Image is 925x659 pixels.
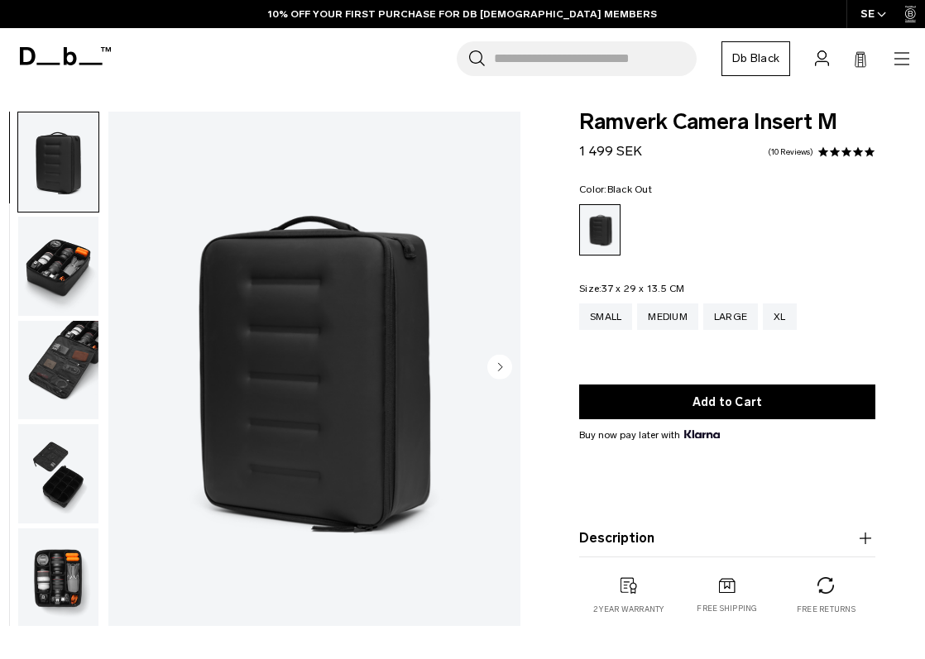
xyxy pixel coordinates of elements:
p: 2 year warranty [593,604,664,615]
p: Free returns [797,604,856,615]
a: Small [579,303,632,330]
a: 10 reviews [768,148,813,156]
button: Ramverk Camera Insert M Black Out [17,423,99,524]
legend: Size: [579,284,685,294]
span: 37 x 29 x 13.5 CM [601,283,684,294]
span: Black Out [607,184,652,195]
img: Ramverk Camera Insert M Black Out [18,217,98,316]
img: Ramverk Camera Insert M Black Out [108,112,520,626]
img: Ramverk Camera Insert M Black Out [18,321,98,420]
a: XL [763,303,797,330]
button: Add to Cart [579,384,875,419]
img: Ramverk Camera Insert M Black Out [18,424,98,523]
a: Medium [637,303,698,330]
button: Ramverk Camera Insert M Black Out [17,216,99,317]
button: Next slide [487,355,512,383]
a: Large [703,303,758,330]
img: Ramverk Camera Insert M Black Out [18,112,98,212]
button: Ramverk Camera Insert M Black Out [17,320,99,421]
a: Db Black [721,41,790,76]
button: Ramverk Camera Insert M Black Out [17,528,99,628]
button: Ramverk Camera Insert M Black Out [17,112,99,213]
button: Description [579,528,875,548]
span: 1 499 SEK [579,143,642,159]
legend: Color: [579,184,652,194]
img: {"height" => 20, "alt" => "Klarna"} [684,430,720,438]
img: Ramverk Camera Insert M Black Out [18,528,98,628]
a: Black Out [579,204,621,255]
p: Free shipping [697,603,757,614]
li: 1 / 7 [108,112,520,626]
a: 10% OFF YOUR FIRST PURCHASE FOR DB [DEMOGRAPHIC_DATA] MEMBERS [268,7,657,21]
span: Ramverk Camera Insert M [579,112,875,133]
span: Buy now pay later with [579,427,720,442]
